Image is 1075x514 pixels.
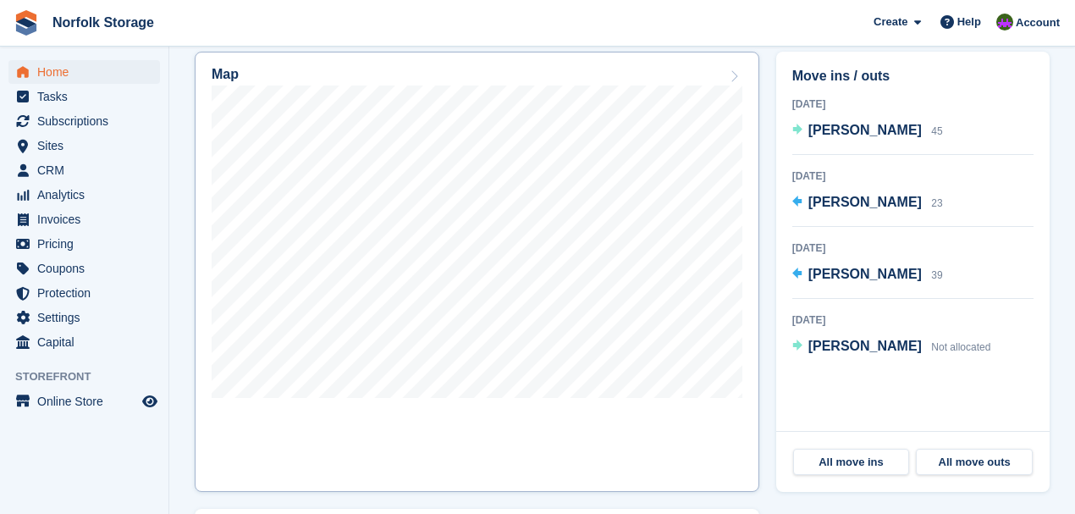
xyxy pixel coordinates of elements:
[195,52,759,492] a: Map
[808,339,922,353] span: [PERSON_NAME]
[8,257,160,280] a: menu
[14,10,39,36] img: stora-icon-8386f47178a22dfd0bd8f6a31ec36ba5ce8667c1dd55bd0f319d3a0aa187defe.svg
[931,269,942,281] span: 39
[8,390,160,413] a: menu
[8,158,160,182] a: menu
[46,8,161,36] a: Norfolk Storage
[931,341,990,353] span: Not allocated
[37,390,139,413] span: Online Store
[37,134,139,158] span: Sites
[8,85,160,108] a: menu
[957,14,981,30] span: Help
[37,60,139,84] span: Home
[37,207,139,231] span: Invoices
[212,67,239,82] h2: Map
[1016,14,1060,31] span: Account
[8,330,160,354] a: menu
[808,195,922,209] span: [PERSON_NAME]
[37,183,139,207] span: Analytics
[8,109,160,133] a: menu
[37,306,139,329] span: Settings
[8,306,160,329] a: menu
[37,257,139,280] span: Coupons
[8,60,160,84] a: menu
[916,449,1033,476] a: All move outs
[8,232,160,256] a: menu
[140,391,160,412] a: Preview store
[37,109,139,133] span: Subscriptions
[792,336,991,358] a: [PERSON_NAME] Not allocated
[792,312,1034,328] div: [DATE]
[808,123,922,137] span: [PERSON_NAME]
[931,197,942,209] span: 23
[37,281,139,305] span: Protection
[8,207,160,231] a: menu
[792,120,943,142] a: [PERSON_NAME] 45
[793,449,910,476] a: All move ins
[37,158,139,182] span: CRM
[8,134,160,158] a: menu
[37,85,139,108] span: Tasks
[8,183,160,207] a: menu
[792,240,1034,256] div: [DATE]
[792,264,943,286] a: [PERSON_NAME] 39
[37,232,139,256] span: Pricing
[792,97,1034,112] div: [DATE]
[8,281,160,305] a: menu
[37,330,139,354] span: Capital
[792,66,1034,86] h2: Move ins / outs
[931,125,942,137] span: 45
[996,14,1013,30] img: Tom Pearson
[874,14,907,30] span: Create
[792,192,943,214] a: [PERSON_NAME] 23
[15,368,168,385] span: Storefront
[792,169,1034,184] div: [DATE]
[808,267,922,281] span: [PERSON_NAME]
